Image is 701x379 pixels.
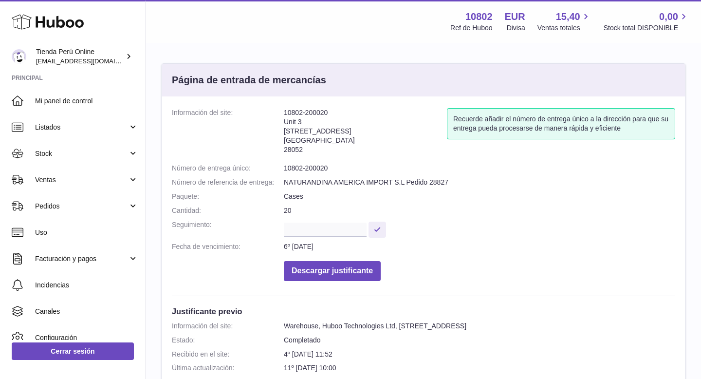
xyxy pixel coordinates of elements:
dd: NATURANDINA AMERICA IMPORT S.L Pedido 28827 [284,178,675,187]
div: Ref de Huboo [450,23,492,33]
h3: Justificante previo [172,306,675,317]
span: 15,40 [556,10,580,23]
dt: Seguimiento: [172,220,284,237]
h3: Página de entrada de mercancías [172,74,326,87]
dt: Fecha de vencimiento: [172,242,284,251]
span: 0,00 [659,10,678,23]
span: Facturación y pagos [35,254,128,264]
dt: Número de referencia de entrega: [172,178,284,187]
dt: Información del site: [172,322,284,331]
dt: Paquete: [172,192,284,201]
dd: 4º [DATE] 11:52 [284,350,675,359]
address: 10802-200020 Unit 3 [STREET_ADDRESS] [GEOGRAPHIC_DATA] 28052 [284,108,447,159]
dt: Última actualización: [172,363,284,373]
dd: 20 [284,206,675,215]
dt: Información del site: [172,108,284,159]
dt: Estado: [172,336,284,345]
strong: EUR [505,10,525,23]
button: Descargar justificante [284,261,381,281]
a: 15,40 Ventas totales [537,10,591,33]
dd: Completado [284,336,675,345]
dt: Cantidad: [172,206,284,215]
span: Mi panel de control [35,96,138,106]
dd: 6º [DATE] [284,242,675,251]
img: contacto@tiendaperuonline.com [12,49,26,64]
span: [EMAIL_ADDRESS][DOMAIN_NAME] [36,57,143,65]
dt: Recibido en el site: [172,350,284,359]
span: Uso [35,228,138,237]
span: Ventas [35,175,128,185]
dd: 11º [DATE] 10:00 [284,363,675,373]
dd: Warehouse, Huboo Technologies Ltd, [STREET_ADDRESS] [284,322,675,331]
span: Incidencias [35,281,138,290]
dd: 10802-200020 [284,164,675,173]
span: Stock [35,149,128,158]
span: Listados [35,123,128,132]
span: Pedidos [35,202,128,211]
span: Ventas totales [537,23,591,33]
strong: 10802 [465,10,493,23]
dd: Cases [284,192,675,201]
span: Configuración [35,333,138,342]
a: Cerrar sesión [12,342,134,360]
div: Recuerde añadir el número de entrega único a la dirección para que su entrega pueda procesarse de... [447,108,675,139]
div: Tienda Perú Online [36,47,124,66]
a: 0,00 Stock total DISPONIBLE [604,10,689,33]
dt: Número de entrega único: [172,164,284,173]
span: Stock total DISPONIBLE [604,23,689,33]
div: Divisa [507,23,525,33]
span: Canales [35,307,138,316]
